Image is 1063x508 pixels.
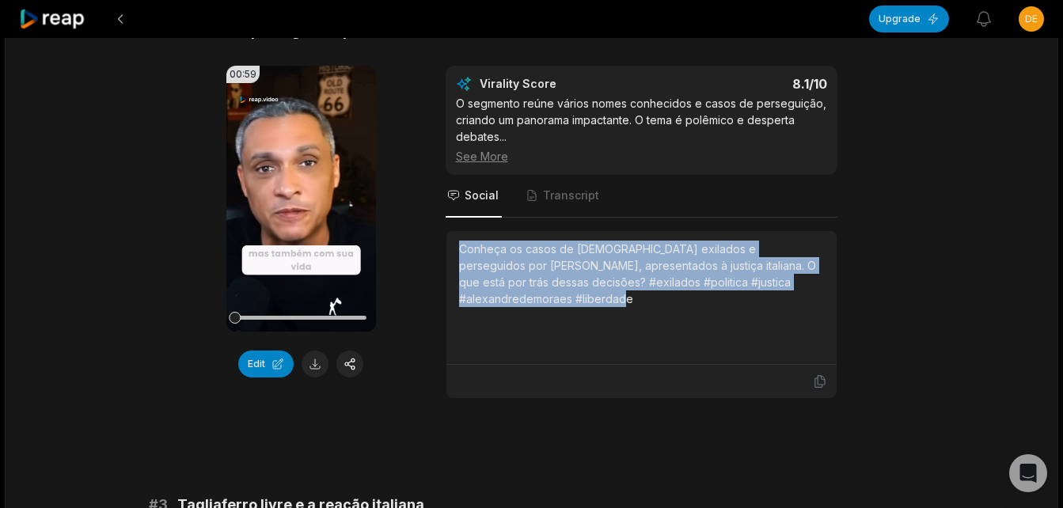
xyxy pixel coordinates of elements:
button: Upgrade [869,6,949,32]
video: Your browser does not support mp4 format. [226,66,376,332]
div: Virality Score [480,76,650,92]
div: 8.1 /10 [657,76,827,92]
span: Transcript [543,188,599,203]
div: Conheça os casos de [DEMOGRAPHIC_DATA] exilados e perseguidos por [PERSON_NAME], apresentados à j... [459,241,824,307]
nav: Tabs [446,175,837,218]
div: O segmento reúne vários nomes conhecidos e casos de perseguição, criando um panorama impactante. ... [456,95,827,165]
button: Edit [238,351,294,377]
div: Open Intercom Messenger [1009,454,1047,492]
div: See More [456,148,827,165]
span: Social [465,188,499,203]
